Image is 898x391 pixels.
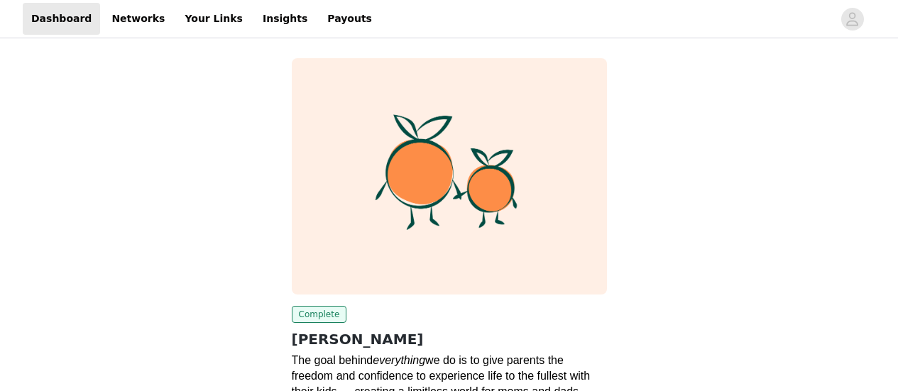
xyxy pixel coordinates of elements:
img: Zoe [292,58,607,294]
a: Insights [254,3,316,35]
a: Your Links [176,3,251,35]
span: The goal behind [292,354,373,366]
span: Complete [292,306,347,323]
div: avatar [845,8,859,31]
a: Payouts [319,3,380,35]
h2: [PERSON_NAME] [292,329,607,350]
a: Networks [103,3,173,35]
a: Dashboard [23,3,100,35]
span: everything [373,354,425,366]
